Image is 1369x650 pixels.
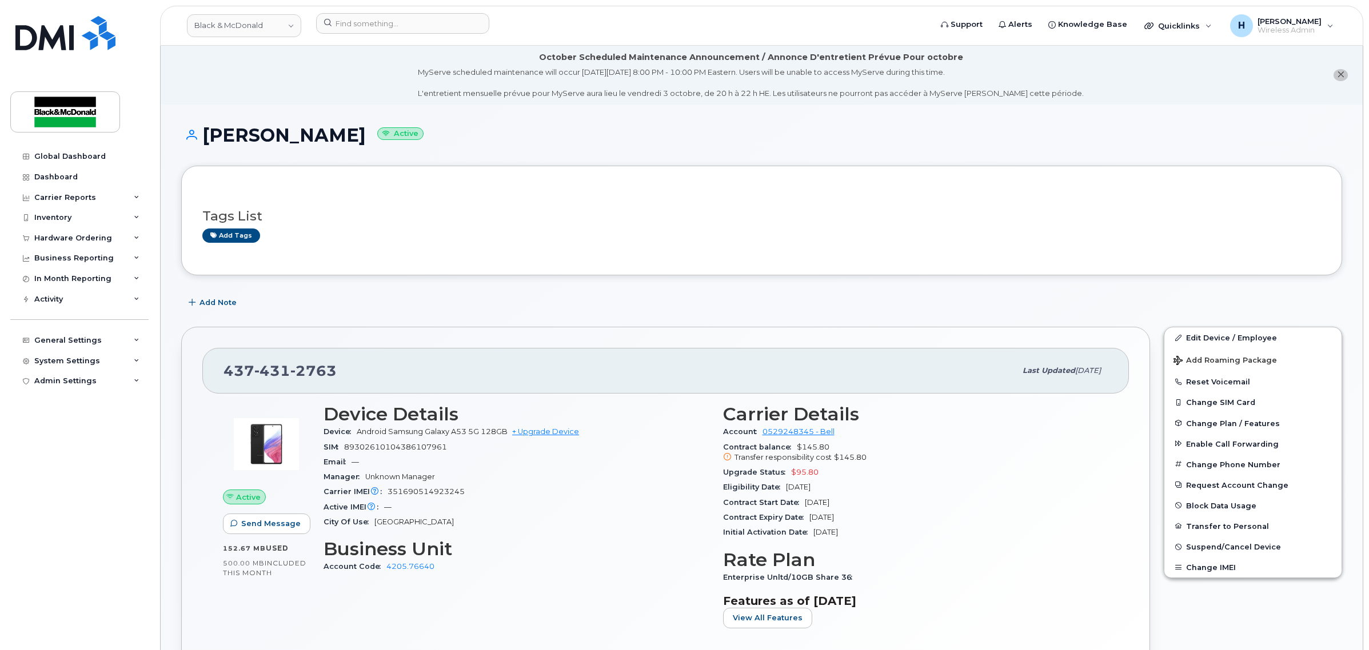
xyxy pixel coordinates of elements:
[232,410,301,478] img: image20231002-3703462-kjv75p.jpeg
[723,498,805,507] span: Contract Start Date
[733,612,803,623] span: View All Features
[723,573,858,581] span: Enterprise Unltd/10GB Share 36
[1023,366,1075,375] span: Last updated
[223,362,337,379] span: 437
[223,559,306,577] span: included this month
[834,453,867,462] span: $145.80
[723,404,1109,424] h3: Carrier Details
[352,458,359,466] span: —
[1164,348,1342,371] button: Add Roaming Package
[324,427,357,436] span: Device
[1164,454,1342,475] button: Change Phone Number
[202,209,1321,223] h3: Tags List
[512,427,579,436] a: + Upgrade Device
[181,292,246,313] button: Add Note
[813,528,838,536] span: [DATE]
[223,559,265,567] span: 500.00 MB
[377,127,424,141] small: Active
[365,472,435,481] span: Unknown Manager
[324,487,388,496] span: Carrier IMEI
[324,404,709,424] h3: Device Details
[202,228,260,243] a: Add tags
[290,362,337,379] span: 2763
[1164,327,1342,348] a: Edit Device / Employee
[324,443,344,451] span: SIM
[723,443,797,451] span: Contract balance
[241,518,301,529] span: Send Message
[1164,557,1342,577] button: Change IMEI
[388,487,465,496] span: 351690514923245
[1075,366,1101,375] span: [DATE]
[723,468,791,476] span: Upgrade Status
[324,562,386,571] span: Account Code
[805,498,829,507] span: [DATE]
[324,472,365,481] span: Manager
[344,443,447,451] span: 89302610104386107961
[1164,434,1342,454] button: Enable Call Forwarding
[199,297,237,308] span: Add Note
[1164,536,1342,557] button: Suspend/Cancel Device
[324,458,352,466] span: Email
[324,539,709,559] h3: Business Unit
[809,513,834,521] span: [DATE]
[1164,475,1342,495] button: Request Account Change
[1186,419,1280,427] span: Change Plan / Features
[223,513,310,534] button: Send Message
[539,51,963,63] div: October Scheduled Maintenance Announcement / Annonce D'entretient Prévue Pour octobre
[374,517,454,526] span: [GEOGRAPHIC_DATA]
[723,608,812,628] button: View All Features
[324,503,384,511] span: Active IMEI
[1174,356,1277,367] span: Add Roaming Package
[723,513,809,521] span: Contract Expiry Date
[735,453,832,462] span: Transfer responsibility cost
[266,544,289,552] span: used
[384,503,392,511] span: —
[723,528,813,536] span: Initial Activation Date
[723,427,763,436] span: Account
[236,492,261,503] span: Active
[723,443,1109,463] span: $145.80
[324,517,374,526] span: City Of Use
[723,483,786,491] span: Eligibility Date
[357,427,508,436] span: Android Samsung Galaxy A53 5G 128GB
[786,483,811,491] span: [DATE]
[1164,413,1342,434] button: Change Plan / Features
[1164,392,1342,412] button: Change SIM Card
[386,562,434,571] a: 4205.76640
[1164,516,1342,536] button: Transfer to Personal
[181,125,1342,145] h1: [PERSON_NAME]
[723,594,1109,608] h3: Features as of [DATE]
[223,544,266,552] span: 152.67 MB
[1334,69,1348,81] button: close notification
[1186,543,1281,551] span: Suspend/Cancel Device
[1186,439,1279,448] span: Enable Call Forwarding
[791,468,819,476] span: $95.80
[418,67,1084,99] div: MyServe scheduled maintenance will occur [DATE][DATE] 8:00 PM - 10:00 PM Eastern. Users will be u...
[763,427,835,436] a: 0529248345 - Bell
[1164,495,1342,516] button: Block Data Usage
[723,549,1109,570] h3: Rate Plan
[254,362,290,379] span: 431
[1164,371,1342,392] button: Reset Voicemail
